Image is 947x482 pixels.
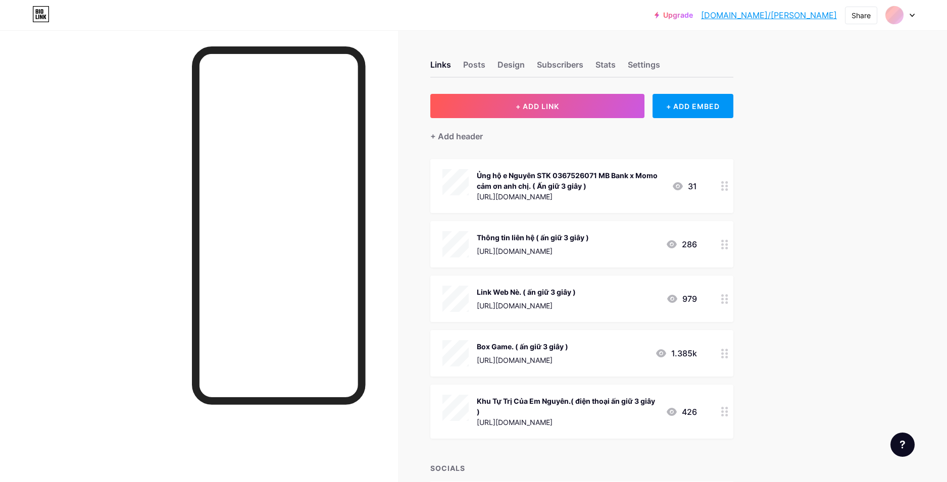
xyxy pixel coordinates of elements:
[595,59,616,77] div: Stats
[666,293,697,305] div: 979
[666,406,697,418] div: 426
[430,59,451,77] div: Links
[701,9,837,21] a: [DOMAIN_NAME]/[PERSON_NAME]
[477,232,589,243] div: Thông tin liên hệ ( ấn giữ 3 giây )
[430,94,645,118] button: + ADD LINK
[430,463,733,473] div: SOCIALS
[477,191,664,202] div: [URL][DOMAIN_NAME]
[672,180,697,192] div: 31
[477,396,658,417] div: Khu Tự Trị Của Em Nguyên.( điện thoại ấn giữ 3 giây )
[537,59,583,77] div: Subscribers
[477,341,568,352] div: Box Game. ( ấn giữ 3 giây )
[852,10,871,21] div: Share
[477,287,576,297] div: Link Web Nè. ( ấn giữ 3 giây )
[516,102,559,111] span: + ADD LINK
[477,246,589,256] div: [URL][DOMAIN_NAME]
[477,170,664,191] div: Ủng hộ e Nguyên STK 0367526071 MB Bank x Momo cảm ơn anh chị. ( Ấn giữ 3 giây )
[477,300,576,311] div: [URL][DOMAIN_NAME]
[477,355,568,365] div: [URL][DOMAIN_NAME]
[430,130,483,142] div: + Add header
[628,59,660,77] div: Settings
[653,94,733,118] div: + ADD EMBED
[666,238,697,250] div: 286
[655,11,693,19] a: Upgrade
[655,347,697,359] div: 1.385k
[463,59,485,77] div: Posts
[477,417,658,427] div: [URL][DOMAIN_NAME]
[497,59,525,77] div: Design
